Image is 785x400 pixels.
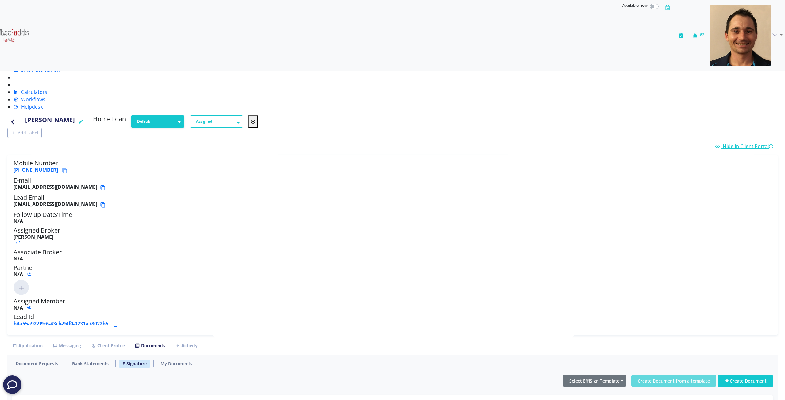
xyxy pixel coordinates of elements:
[14,271,23,278] b: N/A
[86,340,130,352] a: Client Profile
[14,313,771,328] h5: Lead Id
[14,320,108,327] a: b4a55a92-99c6-43cb-94f0-0231a78022b6
[14,280,29,295] img: Click to add new member
[689,2,707,69] button: 82
[170,340,203,352] a: Activity
[710,5,771,66] img: d9df0ad3-c6af-46dd-a355-72ef7f6afda3-637400917012654623.png
[14,89,47,95] a: Calculators
[14,210,72,219] span: Follow up Date/Time
[14,160,771,174] h5: Mobile Number
[21,89,47,95] span: Calculators
[7,128,42,138] button: Add Label
[12,360,62,368] a: Document Requests
[112,321,120,328] button: Copy lead id
[14,194,771,209] h5: Lead Email
[131,115,184,128] button: Default
[48,340,86,352] a: Messaging
[718,375,773,387] button: Create Documentupload
[21,96,45,103] span: Workflows
[14,67,60,73] a: SMS Automation
[14,201,97,209] b: [EMAIL_ADDRESS][DOMAIN_NAME]
[93,115,126,125] h5: Home Loan
[14,264,771,277] h5: Partner
[715,143,775,150] a: Hide in Client Portal
[68,360,112,368] a: Bank Statements
[700,32,704,37] span: 82
[21,103,43,110] span: Helpdesk
[157,360,196,368] a: My Documents
[569,378,620,384] span: Select EffiSign Template
[14,255,23,262] b: N/A
[100,184,108,191] button: Copy email
[119,360,150,368] a: E-Signature
[14,184,97,191] b: [EMAIL_ADDRESS][DOMAIN_NAME]
[62,167,70,174] button: Copy phone
[563,375,626,387] button: Select EffiSign Template
[723,143,775,150] span: Hide in Client Portal
[14,167,58,173] a: [PHONE_NUMBER]
[14,304,23,311] b: N/A
[14,218,23,225] b: N/A
[14,103,43,110] a: Helpdesk
[14,177,771,191] h5: E-mail
[14,227,771,246] h5: Assigned Broker
[25,115,75,128] h4: [PERSON_NAME]
[190,115,243,128] button: Assigned
[724,378,767,384] div: Create Document
[100,201,108,209] button: Copy email
[14,298,771,311] h5: Assigned Member
[14,96,45,103] a: Workflows
[130,340,170,352] a: Documents
[7,340,48,352] a: Application
[622,2,648,8] span: Available now
[14,233,53,240] b: [PERSON_NAME]
[14,248,771,262] h5: Associate Broker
